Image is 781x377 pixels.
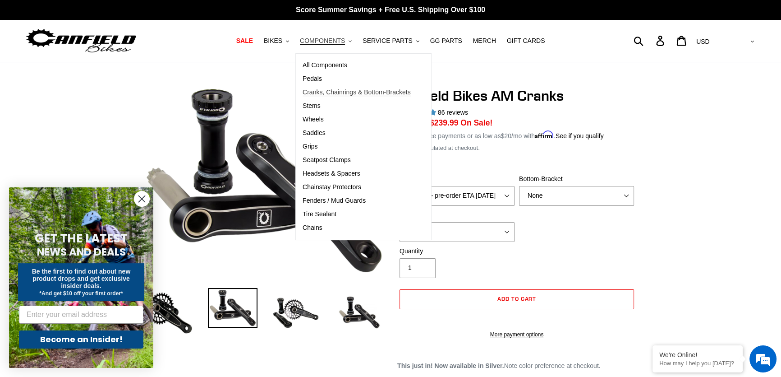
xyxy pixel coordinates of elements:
button: COMPONENTS [295,35,356,47]
span: NEWS AND DEALS [37,245,126,259]
img: Load image into Gallery viewer, Canfield Bikes AM Cranks [145,288,194,338]
a: SALE [232,35,257,47]
span: $20 [501,132,511,140]
span: Add to cart [497,295,537,302]
p: 4 interest-free payments or as low as /mo with . [397,129,604,141]
span: COMPONENTS [300,37,345,45]
a: Cranks, Chainrings & Bottom-Brackets [296,86,418,99]
span: Saddles [303,129,326,137]
span: Fenders / Mud Guards [303,197,366,205]
a: Tire Sealant [296,208,418,221]
span: Stems [303,102,321,110]
label: Size [400,174,515,184]
div: calculated at checkout. [397,144,636,153]
span: Pedals [303,75,322,83]
a: More payment options [400,330,634,339]
a: Fenders / Mud Guards [296,194,418,208]
button: Add to cart [400,289,634,309]
p: Note color preference at checkout. [397,361,636,371]
strong: This just in! Now available in Silver. [397,362,504,369]
a: GIFT CARDS [502,35,550,47]
a: GG PARTS [426,35,467,47]
span: Headsets & Spacers [303,170,360,177]
span: Grips [303,143,317,150]
span: $239.99 [430,118,458,127]
span: MERCH [473,37,496,45]
span: Be the first to find out about new product drops and get exclusive insider deals. [32,268,131,289]
button: Close dialog [134,191,150,207]
span: Seatpost Clamps [303,156,351,164]
span: Cranks, Chainrings & Bottom-Brackets [303,88,411,96]
img: Canfield Bikes [25,27,138,55]
span: GIFT CARDS [507,37,545,45]
input: Enter your email address [19,306,143,324]
a: See if you qualify - Learn more about Affirm Financing (opens in modal) [556,132,604,140]
a: Headsets & Spacers [296,167,418,181]
input: Search [639,31,662,51]
span: 86 reviews [438,109,468,116]
button: SERVICE PARTS [358,35,423,47]
label: Chainring [400,210,515,220]
h1: Canfield Bikes AM Cranks [397,87,636,104]
img: Load image into Gallery viewer, Canfield Cranks [208,288,257,328]
span: Tire Sealant [303,210,336,218]
a: Seatpost Clamps [296,154,418,167]
a: Chainstay Protectors [296,181,418,194]
button: BIKES [259,35,294,47]
button: Become an Insider! [19,330,143,349]
span: All Components [303,61,347,69]
div: We're Online! [659,351,736,358]
a: Chains [296,221,418,235]
a: Saddles [296,126,418,140]
span: Chainstay Protectors [303,183,361,191]
span: GG PARTS [430,37,462,45]
label: Quantity [400,247,515,256]
span: SERVICE PARTS [363,37,412,45]
a: All Components [296,59,418,72]
label: Bottom-Bracket [519,174,634,184]
span: Affirm [535,131,554,139]
span: On Sale! [460,117,492,129]
img: Load image into Gallery viewer, CANFIELD-AM_DH-CRANKS [334,288,384,338]
span: Chains [303,224,322,232]
a: Grips [296,140,418,154]
span: GET THE LATEST [35,230,128,247]
span: Wheels [303,116,324,123]
span: SALE [236,37,253,45]
img: Load image into Gallery viewer, Canfield Bikes AM Cranks [271,288,321,338]
span: *And get $10 off your first order* [39,290,123,297]
a: Stems [296,99,418,113]
a: Wheels [296,113,418,126]
a: MERCH [469,35,501,47]
span: BIKES [264,37,282,45]
p: How may I help you today? [659,360,736,367]
a: Pedals [296,72,418,86]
